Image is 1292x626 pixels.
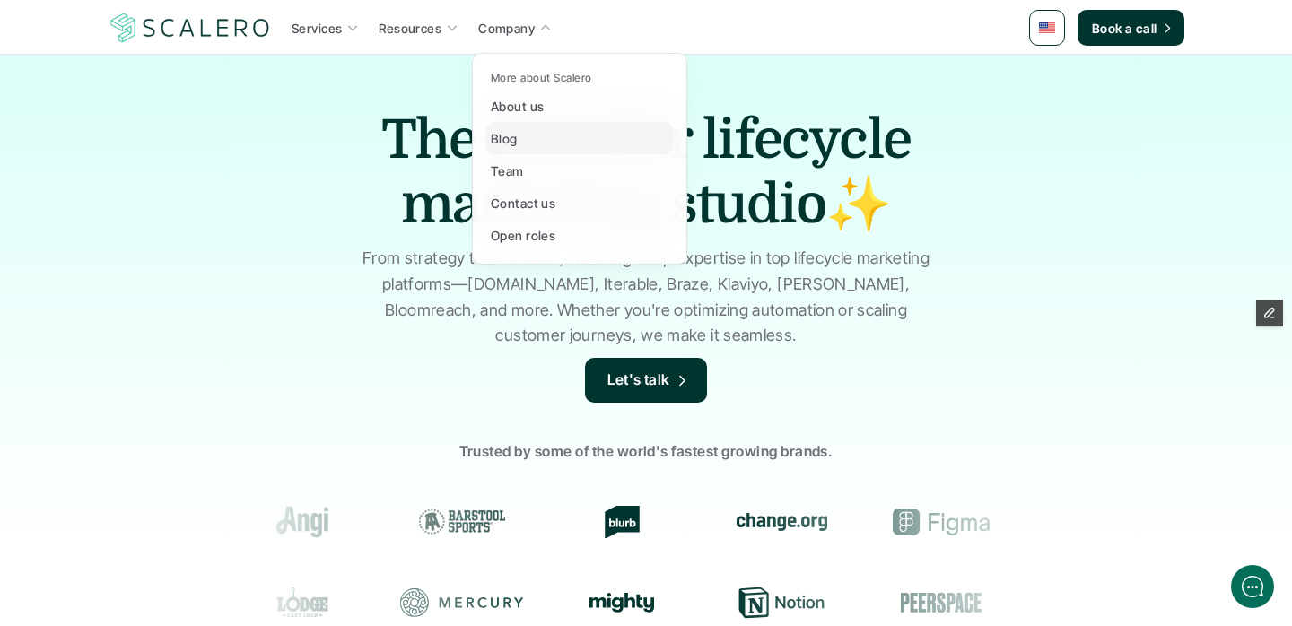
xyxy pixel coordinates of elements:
[607,369,670,392] p: Let's talk
[1256,300,1283,326] button: Edit Framer Content
[54,12,336,47] div: ScaleroBack [DATE]
[1231,565,1274,608] iframe: gist-messenger-bubble-iframe
[491,97,544,116] p: About us
[280,494,304,509] g: />
[485,187,674,219] a: Contact us
[108,11,273,45] img: Scalero company logotype
[273,478,311,528] button: />GIF
[1092,19,1157,38] p: Book a call
[491,226,555,245] p: Open roles
[478,19,535,38] p: Company
[1078,10,1184,46] a: Book a call
[485,122,674,154] a: Blog
[485,219,674,251] a: Open roles
[585,358,707,403] a: Let's talk
[285,498,300,507] tspan: GIF
[485,90,674,122] a: About us
[491,129,518,148] p: Blog
[485,154,674,187] a: Team
[67,35,128,47] div: Back [DATE]
[379,19,441,38] p: Resources
[67,12,128,31] div: Scalero
[354,246,938,349] p: From strategy to execution, we bring deep expertise in top lifecycle marketing platforms—[DOMAIN_...
[292,19,342,38] p: Services
[108,12,273,44] a: Scalero company logotype
[332,108,960,237] h1: The premier lifecycle marketing studio✨
[491,72,592,84] p: More about Scalero
[491,194,555,213] p: Contact us
[491,161,524,180] p: Team
[150,458,227,470] span: We run on Gist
